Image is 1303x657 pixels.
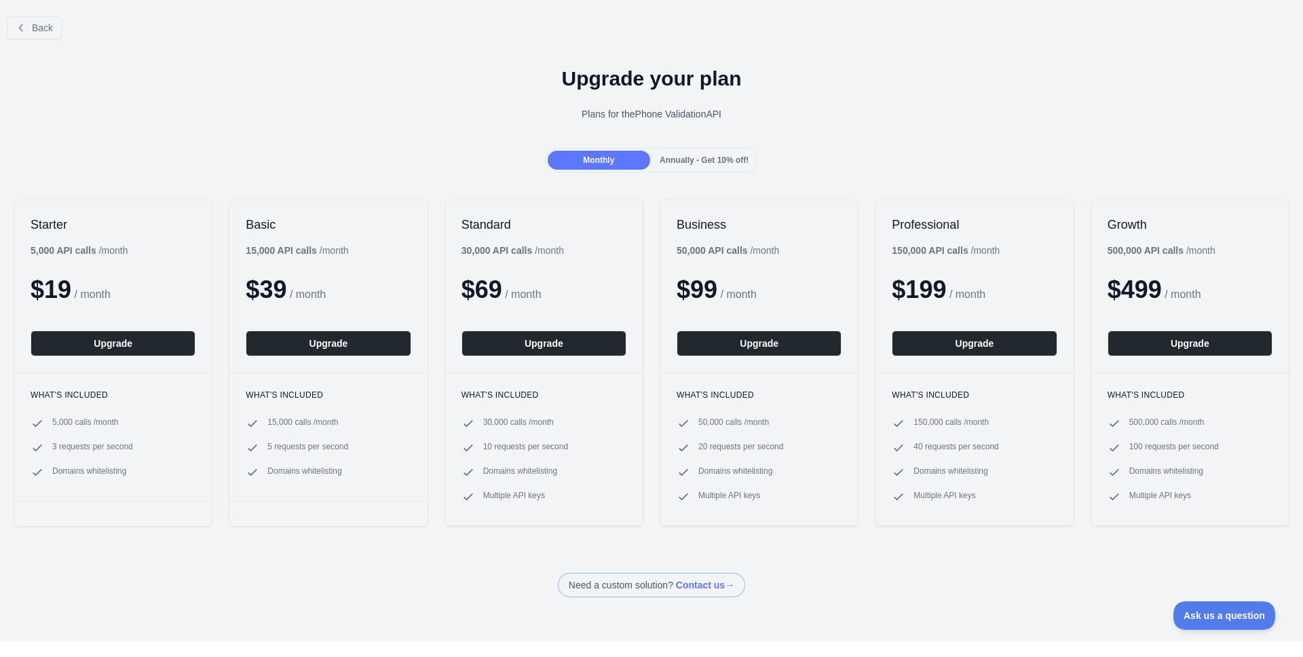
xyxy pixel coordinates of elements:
[677,276,717,303] span: $ 99
[677,244,779,257] div: / month
[461,245,533,256] b: 30,000 API calls
[892,276,946,303] span: $ 199
[892,244,1000,257] div: / month
[1173,601,1276,630] iframe: Toggle Customer Support
[677,217,842,233] h2: Business
[461,244,564,257] div: / month
[892,245,968,256] b: 150,000 API calls
[677,245,748,256] b: 50,000 API calls
[892,217,1057,233] h2: Professional
[461,217,626,233] h2: Standard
